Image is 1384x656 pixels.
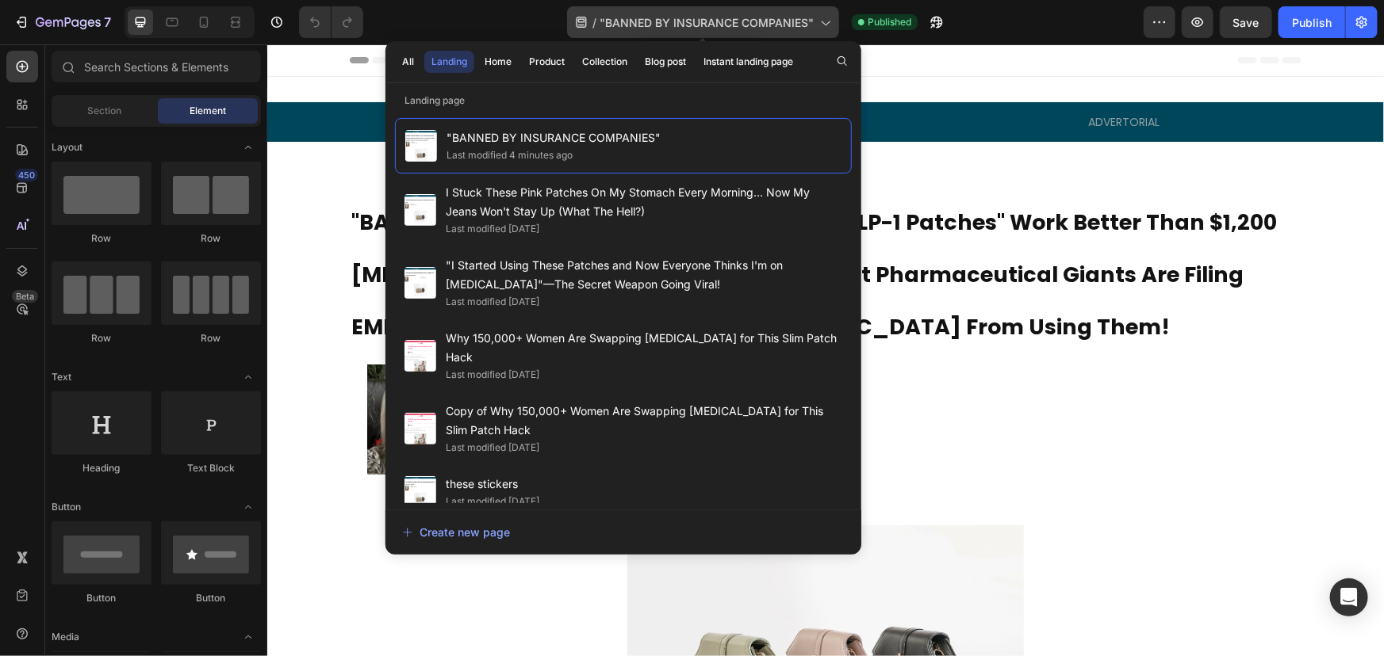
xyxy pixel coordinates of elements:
[446,221,539,237] div: Last modified [DATE]
[446,256,842,294] span: "I Started Using These Patches and Now Everyone Thinks I'm on [MEDICAL_DATA]"—The Secret Weapon G...
[236,364,261,390] span: Toggle open
[52,500,81,514] span: Button
[1220,6,1272,38] button: Save
[84,163,1010,297] span: "BANNED BY INSURANCE COMPANIES" - New "GLP-1 Patches" Work Better Than $1,200 [MEDICAL_DATA] Inje...
[104,13,111,32] p: 7
[267,44,1384,656] iframe: Design area
[299,6,363,38] div: Undo/Redo
[868,15,911,29] span: Published
[161,231,261,246] div: Row
[52,461,151,475] div: Heading
[161,591,261,605] div: Button
[446,402,842,440] span: Copy of Why 150,000+ Women Are Swapping [MEDICAL_DATA] for This Slim Patch Hack
[704,55,793,69] div: Instant landing page
[424,51,474,73] button: Landing
[263,341,1029,355] p: • • 3 Min Read
[236,624,261,650] span: Toggle open
[52,591,151,605] div: Button
[1233,16,1259,29] span: Save
[645,55,686,69] div: Blog post
[446,475,539,494] span: these stickers
[88,104,122,118] span: Section
[529,55,565,69] div: Product
[236,135,261,160] span: Toggle open
[446,440,539,456] div: Last modified [DATE]
[1292,14,1332,31] div: Publish
[522,51,572,73] button: Product
[446,329,842,367] span: Why 150,000+ Women Are Swapping [MEDICAL_DATA] for This Slim Patch Hack
[52,331,151,345] div: Row
[600,14,814,31] span: "BANNED BY INSURANCE COMPANIES"
[236,494,261,520] span: Toggle open
[446,494,539,509] div: Last modified [DATE]
[696,51,800,73] button: Instant landing page
[52,231,151,246] div: Row
[582,55,627,69] div: Collection
[12,290,38,303] div: Beta
[190,104,226,118] span: Element
[1279,6,1345,38] button: Publish
[575,51,634,73] button: Collection
[402,524,510,540] div: Create new page
[446,367,539,383] div: Last modified [DATE]
[592,14,596,31] span: /
[52,51,261,82] input: Search Sections & Elements
[277,321,383,334] strong: [PERSON_NAME]
[446,183,842,221] span: I Stuck These Pink Patches On My Stomach Every Morning... Now My Jeans Won't Stay Up (What The He...
[385,93,861,109] p: Landing page
[485,55,512,69] div: Home
[446,294,539,310] div: Last modified [DATE]
[268,341,308,354] span: [DATE]
[638,51,693,73] button: Blog post
[447,147,573,163] div: Last modified 4 minutes ago
[559,72,892,83] div: ADVERTORIAL
[52,630,79,644] span: Media
[401,517,845,548] button: Create new page
[6,6,118,38] button: 7
[1330,578,1368,616] div: Open Intercom Messenger
[431,55,467,69] div: Landing
[161,461,261,475] div: Text Block
[447,128,661,147] span: "BANNED BY INSURANCE COMPANIES"
[15,169,38,181] div: 450
[52,140,82,154] span: Layout
[402,55,414,69] div: All
[477,51,519,73] button: Home
[395,51,421,73] button: All
[52,370,71,384] span: Text
[161,331,261,345] div: Row
[219,321,277,334] span: Posted By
